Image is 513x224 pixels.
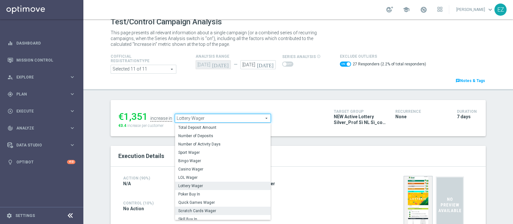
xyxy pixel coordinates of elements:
a: Settings [15,214,35,218]
div: €1,351 [118,111,148,122]
div: Analyze [7,125,69,131]
span: Execute [16,109,69,113]
i: chat [456,79,460,83]
div: +10 [67,160,75,164]
h4: Exclude Outliers [340,54,426,59]
a: Mission Control [16,52,75,69]
span: Number of Deposits [178,133,267,138]
i: settings [6,213,12,219]
i: [DATE] [257,60,276,67]
i: keyboard_arrow_right [69,142,75,148]
span: Lottery Wager [178,183,267,188]
span: keyboard_arrow_down [487,6,494,13]
a: chatNotes & Tags [455,77,486,84]
button: gps_fixed Plan keyboard_arrow_right [7,92,76,97]
div: Execute [7,108,69,114]
i: keyboard_arrow_right [69,91,75,97]
i: keyboard_arrow_right [69,108,75,114]
button: equalizer Dashboard [7,41,76,46]
div: Optibot [7,153,75,170]
span: Explore [16,75,69,79]
span: NEW Active Lottery Silver_Prof Sì NL Sì_con pausa gioco lotterie (esclusi EL)_marg negativa [334,114,386,125]
span: €0.4 [118,123,126,128]
h1: Test/Control Campaign Analysis [111,17,222,27]
span: Scratch Cards Wager [178,208,267,213]
span: None [395,114,407,120]
i: [DATE] [212,60,231,67]
span: Data Studio [16,143,69,147]
button: Mission Control [7,58,76,63]
i: play_circle_outline [7,108,13,114]
button: Data Studio keyboard_arrow_right [7,143,76,148]
i: track_changes [7,125,13,131]
span: Skill Buy In [178,217,267,222]
label: 27 Responders (2.2% of total responders) [353,62,426,67]
i: keyboard_arrow_right [69,125,75,131]
div: increase in [150,116,172,121]
div: Data Studio [7,142,69,148]
span: Total Deposit Amount [178,125,267,130]
div: Mission Control [7,52,75,69]
span: Casino Wager [178,167,267,172]
div: Plan [7,91,69,97]
button: track_changes Analyze keyboard_arrow_right [7,126,76,131]
div: Dashboard [7,35,75,52]
button: lightbulb Optibot +10 [7,160,76,165]
i: info_outline [317,54,321,58]
span: Analyze [16,126,69,130]
a: Dashboard [16,35,75,52]
h4: Recurrence [395,109,447,114]
i: equalizer [7,40,13,46]
span: LOL Wager [178,175,267,180]
h4: Cofficial Registrationtype [111,54,165,63]
a: [PERSON_NAME]keyboard_arrow_down [456,5,494,14]
span: series analysis [282,54,316,59]
span: Expert Online Expert Retail Master Online Master Retail Other and 6 more [111,65,176,73]
span: Quick Games Wager [178,200,267,205]
div: EZ [494,4,507,16]
div: — [231,62,240,67]
span: increase per customer [127,123,164,128]
span: Sport Wager [178,150,267,155]
i: gps_fixed [7,91,13,97]
button: play_circle_outline Execute keyboard_arrow_right [7,109,76,114]
h4: Action (90%) [123,176,173,180]
span: Number of Activity Days [178,142,267,147]
input: Select Date [240,60,276,69]
span: N/A [123,181,131,187]
i: lightbulb [7,159,13,165]
span: Plan [16,92,69,96]
a: Optibot [16,153,67,170]
h4: Control (10%) [123,201,353,205]
span: Execution Details [118,153,164,159]
h4: analysis range [196,54,282,59]
span: school [403,6,410,13]
p: This page presents all relevant information about a single campaign (or a combined series of recu... [111,30,325,47]
div: Explore [7,74,69,80]
span: 7 days [457,114,471,120]
h4: Target Group [334,109,386,114]
i: person_search [7,74,13,80]
button: person_search Explore keyboard_arrow_right [7,75,76,80]
i: keyboard_arrow_right [69,74,75,80]
span: Poker Buy In [178,192,267,197]
h4: Duration [457,109,478,114]
span: Bingo Wager [178,158,267,163]
span: No Action [123,206,144,212]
